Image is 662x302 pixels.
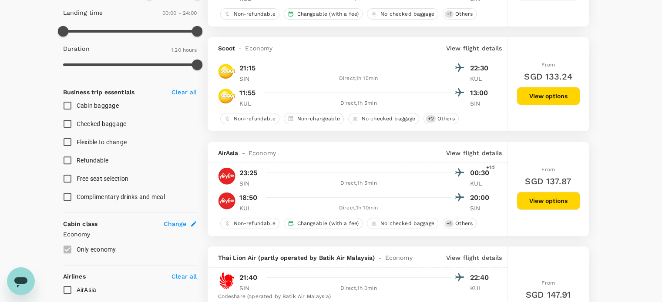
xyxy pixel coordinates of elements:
[526,288,571,302] h6: SGD 147.91
[266,204,451,212] div: Direct , 1h 10min
[541,280,555,286] span: From
[218,272,235,289] img: SL
[486,163,495,172] span: +1d
[367,218,438,229] div: No checked baggage
[218,253,375,262] span: Thai Lion Air (partly operated by Batik Air Malaysia)
[77,102,119,109] span: Cabin baggage
[446,44,502,53] p: View flight details
[239,88,256,98] p: 11:55
[470,272,492,283] p: 22:40
[218,63,235,80] img: TR
[63,273,86,280] strong: Airlines
[470,204,492,212] p: SIN
[367,8,438,20] div: No checked baggage
[239,74,261,83] p: SIN
[77,286,97,293] span: AirAsia
[294,115,343,123] span: Non-changeable
[452,220,476,227] span: Others
[230,115,279,123] span: Non-refundable
[63,44,90,53] p: Duration
[470,74,492,83] p: KUL
[470,284,492,292] p: KUL
[218,292,492,301] div: Codeshare (operated by Batik Air Malaysia)
[63,220,98,227] strong: Cabin class
[239,149,249,157] span: -
[470,192,492,203] p: 20:00
[230,220,279,227] span: Non-refundable
[162,10,197,16] span: 00:00 - 24:00
[470,99,492,108] p: SIN
[385,253,413,262] span: Economy
[517,192,580,210] button: View options
[77,120,127,127] span: Checked baggage
[284,113,344,124] div: Non-changeable
[443,8,477,20] div: +1Others
[63,89,135,96] strong: Business trip essentials
[220,113,279,124] div: Non-refundable
[470,88,492,98] p: 13:00
[218,87,235,105] img: TR
[434,115,458,123] span: Others
[426,115,435,123] span: + 2
[266,284,451,293] div: Direct , 1h 0min
[171,47,197,53] span: 1.20 hours
[218,149,239,157] span: AirAsia
[284,218,363,229] div: Changeable (with a fee)
[63,8,103,17] p: Landing time
[171,272,197,281] p: Clear all
[541,62,555,68] span: From
[77,193,165,200] span: Complimentary drinks and meal
[377,220,438,227] span: No checked baggage
[235,44,245,53] span: -
[239,179,261,188] p: SIN
[266,74,451,83] div: Direct , 1h 15min
[284,8,363,20] div: Changeable (with a fee)
[77,175,129,182] span: Free seat selection
[239,272,258,283] p: 21:40
[239,99,261,108] p: KUL
[239,204,261,212] p: KUL
[452,10,476,18] span: Others
[77,139,127,146] span: Flexible to change
[525,174,571,188] h6: SGD 137.87
[171,88,197,96] p: Clear all
[266,99,451,108] div: Direct , 1h 5min
[541,166,555,173] span: From
[375,253,385,262] span: -
[249,149,276,157] span: Economy
[470,63,492,73] p: 22:30
[294,220,362,227] span: Changeable (with a fee)
[358,115,419,123] span: No checked baggage
[239,168,258,178] p: 23:25
[230,10,279,18] span: Non-refundable
[220,8,279,20] div: Non-refundable
[220,218,279,229] div: Non-refundable
[266,179,451,188] div: Direct , 1h 5min
[445,10,454,18] span: + 1
[245,44,272,53] span: Economy
[7,267,35,295] iframe: Button to launch messaging window
[218,44,235,53] span: Scoot
[239,192,258,203] p: 18:50
[218,192,235,209] img: AK
[445,220,454,227] span: + 1
[443,218,477,229] div: +1Others
[239,284,261,292] p: SIN
[470,168,492,178] p: 00:30
[77,157,109,164] span: Refundable
[164,219,187,228] span: Change
[524,70,572,83] h6: SGD 133.24
[63,230,197,239] p: Economy
[294,10,362,18] span: Changeable (with a fee)
[446,253,502,262] p: View flight details
[423,113,458,124] div: +2Others
[348,113,420,124] div: No checked baggage
[377,10,438,18] span: No checked baggage
[517,87,580,105] button: View options
[446,149,502,157] p: View flight details
[470,179,492,188] p: KUL
[239,63,256,73] p: 21:15
[77,246,116,253] span: Only economy
[218,167,235,185] img: AK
